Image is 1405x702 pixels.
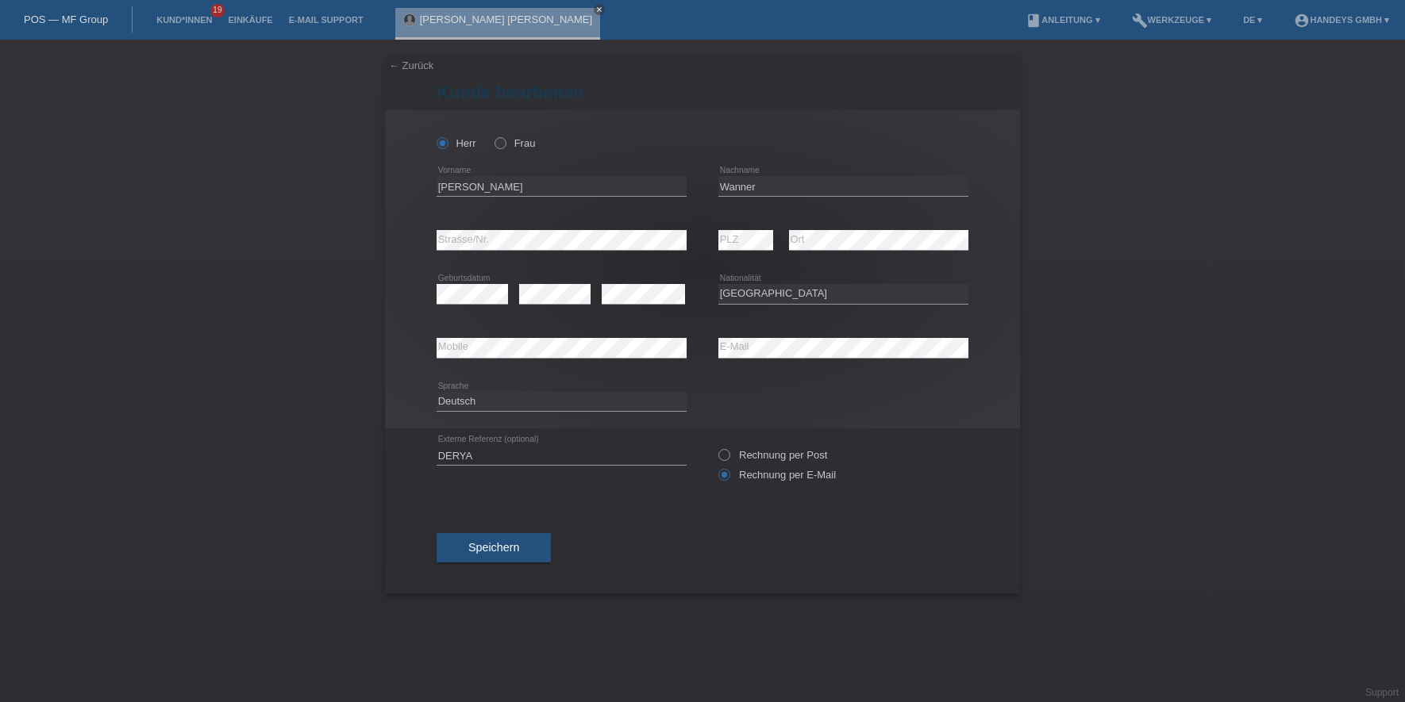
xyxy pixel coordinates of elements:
[595,6,603,13] i: close
[1286,15,1397,25] a: account_circleHandeys GmbH ▾
[468,541,519,554] span: Speichern
[1235,15,1270,25] a: DE ▾
[210,4,225,17] span: 19
[718,449,827,461] label: Rechnung per Post
[1124,15,1220,25] a: buildWerkzeuge ▾
[281,15,371,25] a: E-Mail Support
[420,13,592,25] a: [PERSON_NAME] [PERSON_NAME]
[1026,13,1041,29] i: book
[437,533,551,563] button: Speichern
[437,137,447,148] input: Herr
[495,137,535,149] label: Frau
[1132,13,1148,29] i: build
[437,137,476,149] label: Herr
[1018,15,1107,25] a: bookAnleitung ▾
[718,449,729,469] input: Rechnung per Post
[148,15,220,25] a: Kund*innen
[1294,13,1310,29] i: account_circle
[594,4,605,15] a: close
[495,137,505,148] input: Frau
[437,82,968,102] h1: Kunde bearbeiten
[718,469,836,481] label: Rechnung per E-Mail
[718,469,729,489] input: Rechnung per E-Mail
[389,59,433,71] a: ← Zurück
[1365,687,1399,698] a: Support
[220,15,280,25] a: Einkäufe
[24,13,108,25] a: POS — MF Group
